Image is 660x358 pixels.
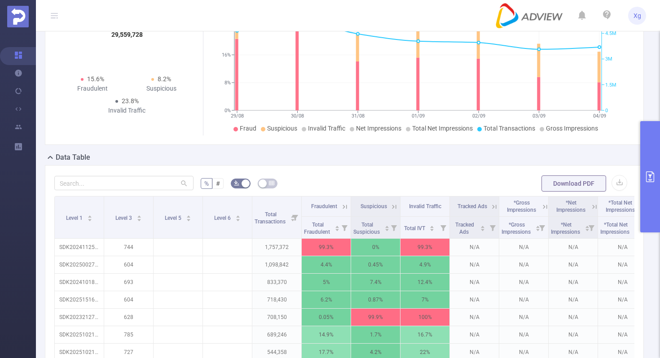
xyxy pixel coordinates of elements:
[600,222,631,235] span: *Total Net Impressions
[104,326,153,343] p: 785
[502,222,532,235] span: *Gross Impressions
[499,256,548,273] p: N/A
[240,125,256,132] span: Fraud
[92,106,162,115] div: Invalid Traffic
[458,203,487,210] span: Tracked Ads
[338,217,351,238] i: Filter menu
[598,291,647,308] p: N/A
[222,52,231,58] tspan: 16%
[384,227,389,230] i: icon: caret-down
[302,326,351,343] p: 14.9%
[334,227,339,230] i: icon: caret-down
[252,274,301,291] p: 833,370
[235,214,240,217] i: icon: caret-up
[87,214,92,219] div: Sort
[186,214,191,217] i: icon: caret-up
[252,326,301,343] p: 689,246
[549,291,598,308] p: N/A
[598,326,647,343] p: N/A
[231,113,244,119] tspan: 29/08
[499,291,548,308] p: N/A
[400,239,449,256] p: 99.3%
[235,214,241,219] div: Sort
[291,113,304,119] tspan: 30/08
[384,224,389,227] i: icon: caret-up
[634,7,641,25] span: Xg
[412,125,473,132] span: Total Net Impressions
[87,214,92,217] i: icon: caret-up
[308,125,345,132] span: Invalid Traffic
[450,309,499,326] p: N/A
[549,256,598,273] p: N/A
[429,224,435,230] div: Sort
[255,211,287,225] span: Total Transactions
[480,224,485,230] div: Sort
[352,113,365,119] tspan: 31/08
[585,224,590,230] div: Sort
[252,239,301,256] p: 1,757,372
[104,291,153,308] p: 604
[507,200,536,213] span: *Gross Impressions
[351,274,400,291] p: 7.4%
[606,200,635,213] span: *Total Net Impressions
[499,239,548,256] p: N/A
[334,224,340,230] div: Sort
[351,326,400,343] p: 1.7%
[400,274,449,291] p: 12.4%
[55,326,104,343] p: SDK202510211003097k4b8bd81fh0iw0
[605,57,612,62] tspan: 3M
[302,256,351,273] p: 4.4%
[400,326,449,343] p: 16.7%
[430,227,435,230] i: icon: caret-down
[269,180,274,186] i: icon: table
[111,31,143,38] tspan: 29,559,728
[204,180,209,187] span: %
[387,217,400,238] i: Filter menu
[546,125,598,132] span: Gross Impressions
[302,309,351,326] p: 0.05%
[334,224,339,227] i: icon: caret-up
[289,196,301,238] i: Filter menu
[551,222,581,235] span: *Net Impressions
[104,256,153,273] p: 604
[186,214,191,219] div: Sort
[104,239,153,256] p: 744
[54,176,194,190] input: Search...
[302,291,351,308] p: 6.2%
[351,239,400,256] p: 0%
[304,222,331,235] span: Total Fraudulent
[499,309,548,326] p: N/A
[499,326,548,343] p: N/A
[234,180,239,186] i: icon: bg-colors
[267,125,297,132] span: Suspicious
[499,274,548,291] p: N/A
[549,326,598,343] p: N/A
[55,256,104,273] p: SDK20250027120226cxxdb7eglzgd08b
[400,291,449,308] p: 7%
[55,239,104,256] p: SDK20241125111157euijkedccjrky63
[55,309,104,326] p: SDK20232127090600ihc7bnltxzocq8b
[450,291,499,308] p: N/A
[56,152,90,163] h2: Data Table
[605,82,616,88] tspan: 1.5M
[598,309,647,326] p: N/A
[605,31,616,36] tspan: 4.5M
[186,218,191,220] i: icon: caret-down
[216,180,220,187] span: #
[450,239,499,256] p: N/A
[224,80,231,86] tspan: 8%
[450,256,499,273] p: N/A
[480,227,485,230] i: icon: caret-down
[412,113,425,119] tspan: 01/09
[55,291,104,308] p: SDK20251516030429lmclyvf9c9xdsaf
[351,309,400,326] p: 99.9%
[351,256,400,273] p: 0.45%
[356,125,401,132] span: Net Impressions
[104,274,153,291] p: 693
[400,309,449,326] p: 100%
[136,214,142,219] div: Sort
[472,113,485,119] tspan: 02/09
[214,215,232,221] span: Level 6
[104,309,153,326] p: 628
[556,200,585,213] span: *Net Impressions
